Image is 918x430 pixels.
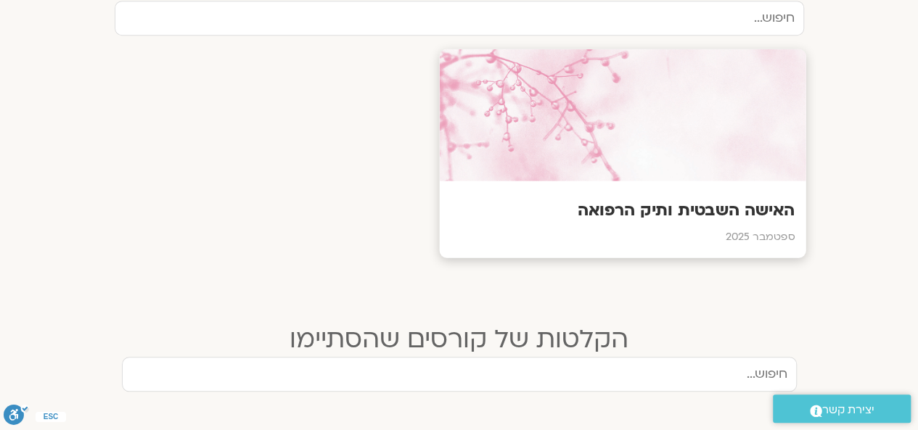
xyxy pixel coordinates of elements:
input: חיפוש... [122,357,797,392]
h3: האישה השבטית ותיק הרפואה [450,199,795,222]
a: יצירת קשר [773,394,911,423]
h2: הקלטות של קורסים שהסתיימו [122,325,797,354]
a: האישה השבטית ותיק הרפואהספטמבר 2025 [115,50,804,257]
span: יצירת קשר [822,400,874,420]
p: ספטמבר 2025 [450,229,795,247]
input: חיפוש... [115,1,804,36]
